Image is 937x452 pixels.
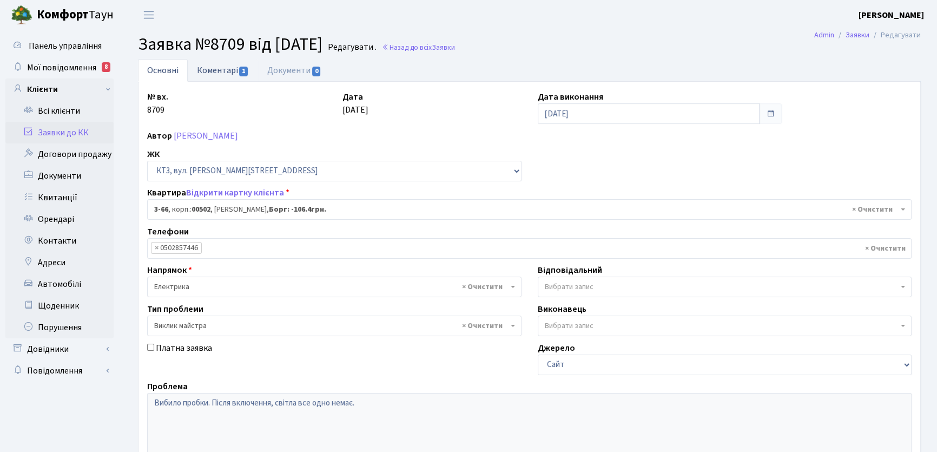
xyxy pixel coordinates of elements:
label: Дата [342,90,363,103]
span: Електрика [154,281,508,292]
span: Видалити всі елементи [462,281,503,292]
span: 1 [239,67,248,76]
span: Виклик майстра [147,316,522,336]
label: Джерело [538,342,575,355]
label: Тип проблеми [147,303,203,316]
label: Напрямок [147,264,192,277]
a: [PERSON_NAME] [174,130,238,142]
a: Орендарі [5,208,114,230]
label: Відповідальний [538,264,602,277]
a: Документи [258,59,331,82]
span: Виклик майстра [154,320,508,331]
li: Редагувати [869,29,921,41]
b: 00502 [192,204,210,215]
label: № вх. [147,90,168,103]
a: Назад до всіхЗаявки [382,42,455,53]
span: <b>3-66</b>, корп.: <b>00502</b>, Моргаленко Тетяна Петрівна, <b>Борг: -106.4грн.</b> [147,199,912,220]
span: Видалити всі елементи [865,243,906,254]
span: Панель управління [29,40,102,52]
a: Admin [814,29,834,41]
nav: breadcrumb [798,24,937,47]
label: Платна заявка [156,342,212,355]
span: Електрика [147,277,522,297]
a: Коментарі [188,59,258,81]
li: 0502857446 [151,242,202,254]
a: Основні [138,59,188,82]
small: Редагувати . [326,42,377,53]
label: Телефони [147,225,189,238]
label: ЖК [147,148,160,161]
label: Проблема [147,380,188,393]
a: Відкрити картку клієнта [186,187,284,199]
a: Договори продажу [5,143,114,165]
a: Всі клієнти [5,100,114,122]
a: [PERSON_NAME] [859,9,924,22]
a: Порушення [5,317,114,338]
a: Автомобілі [5,273,114,295]
span: Видалити всі елементи [852,204,893,215]
a: Документи [5,165,114,187]
div: [DATE] [334,90,530,124]
span: <b>3-66</b>, корп.: <b>00502</b>, Моргаленко Тетяна Петрівна, <b>Борг: -106.4грн.</b> [154,204,898,215]
a: Щоденник [5,295,114,317]
img: logo.png [11,4,32,26]
a: Заявки [846,29,869,41]
label: Автор [147,129,172,142]
label: Дата виконання [538,90,603,103]
span: Вибрати запис [545,281,593,292]
span: Заявки [432,42,455,53]
a: Квитанції [5,187,114,208]
span: Вибрати запис [545,320,593,331]
a: Панель управління [5,35,114,57]
a: Адреси [5,252,114,273]
label: Виконавець [538,303,586,316]
div: 8 [102,62,110,72]
a: Довідники [5,338,114,360]
span: Мої повідомлення [27,62,96,74]
span: 0 [312,67,321,76]
button: Переключити навігацію [135,6,162,24]
label: Квартира [147,186,289,199]
b: [PERSON_NAME] [859,9,924,21]
div: 8709 [139,90,334,124]
a: Контакти [5,230,114,252]
span: Видалити всі елементи [462,320,503,331]
a: Заявки до КК [5,122,114,143]
a: Мої повідомлення8 [5,57,114,78]
a: Повідомлення [5,360,114,382]
b: 3-66 [154,204,168,215]
span: Таун [37,6,114,24]
span: Заявка №8709 від [DATE] [138,32,322,57]
b: Борг: -106.4грн. [269,204,326,215]
b: Комфорт [37,6,89,23]
span: × [155,243,159,253]
a: Клієнти [5,78,114,100]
